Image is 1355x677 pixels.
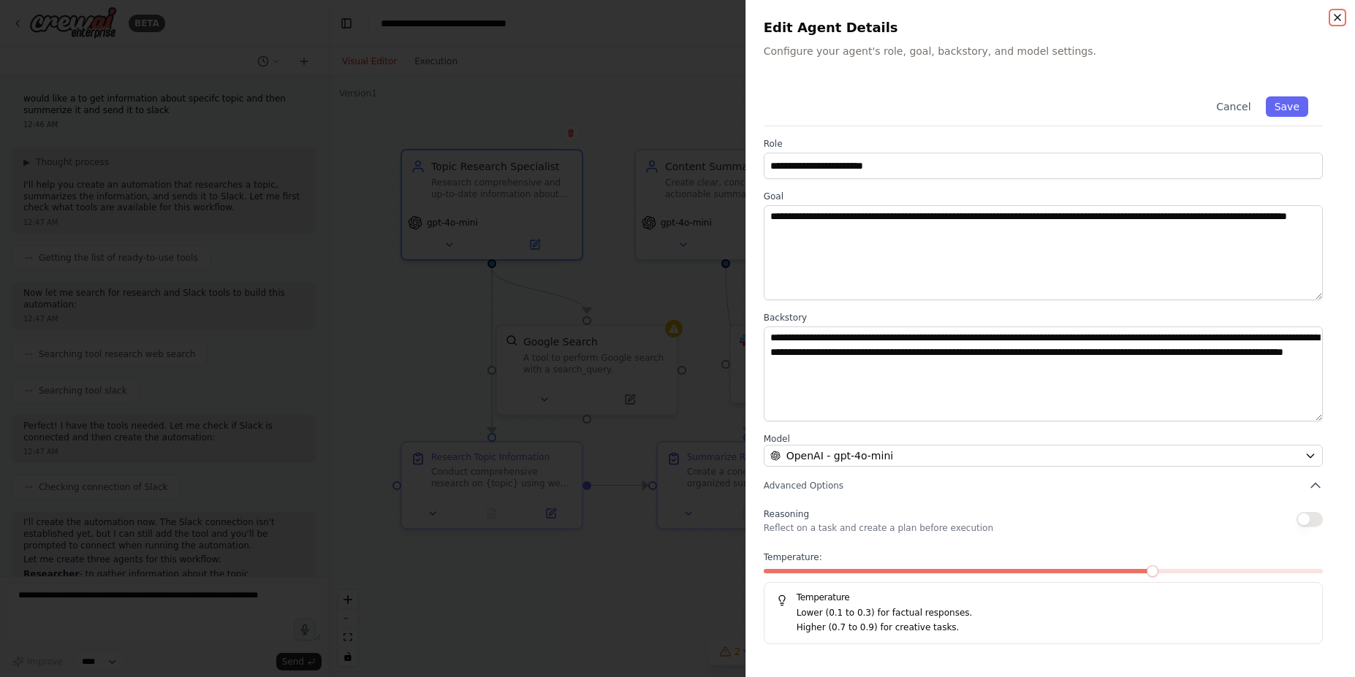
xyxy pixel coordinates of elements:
p: Higher (0.7 to 0.9) for creative tasks. [797,621,1310,635]
button: Save [1266,96,1308,117]
h5: Temperature [776,592,1310,603]
span: Reasoning [764,509,809,519]
label: Role [764,138,1323,150]
p: Reflect on a task and create a plan before execution [764,522,993,534]
p: Configure your agent's role, goal, backstory, and model settings. [764,44,1337,58]
p: Lower (0.1 to 0.3) for factual responses. [797,606,1310,621]
label: Backstory [764,312,1323,324]
label: Model [764,433,1323,445]
label: Goal [764,191,1323,202]
button: OpenAI - gpt-4o-mini [764,445,1323,467]
button: Advanced Options [764,478,1323,493]
span: OpenAI - gpt-4o-mini [786,448,893,463]
h2: Edit Agent Details [764,18,1337,38]
span: Advanced Options [764,480,843,492]
span: Temperature: [764,551,822,563]
button: Cancel [1207,96,1259,117]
